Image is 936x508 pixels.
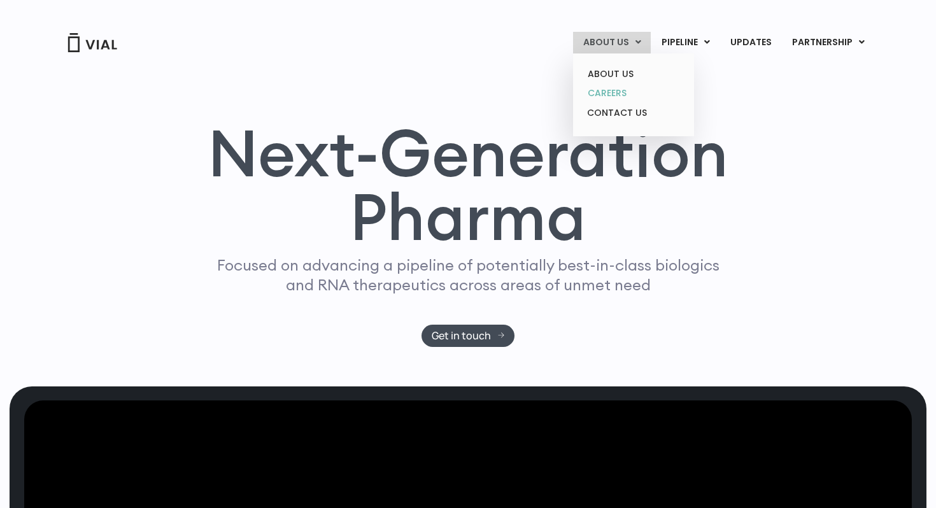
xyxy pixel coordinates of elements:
a: PIPELINEMenu Toggle [651,32,720,53]
h1: Next-Generation Pharma [192,121,744,250]
p: Focused on advancing a pipeline of potentially best-in-class biologics and RNA therapeutics acros... [211,255,725,295]
a: Get in touch [422,325,515,347]
a: ABOUT US [578,64,689,84]
span: Get in touch [432,331,491,341]
a: PARTNERSHIPMenu Toggle [782,32,875,53]
a: ABOUT USMenu Toggle [573,32,651,53]
a: CONTACT US [578,103,689,123]
a: CAREERS [578,83,689,103]
a: UPDATES [720,32,781,53]
img: Vial Logo [67,33,118,52]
